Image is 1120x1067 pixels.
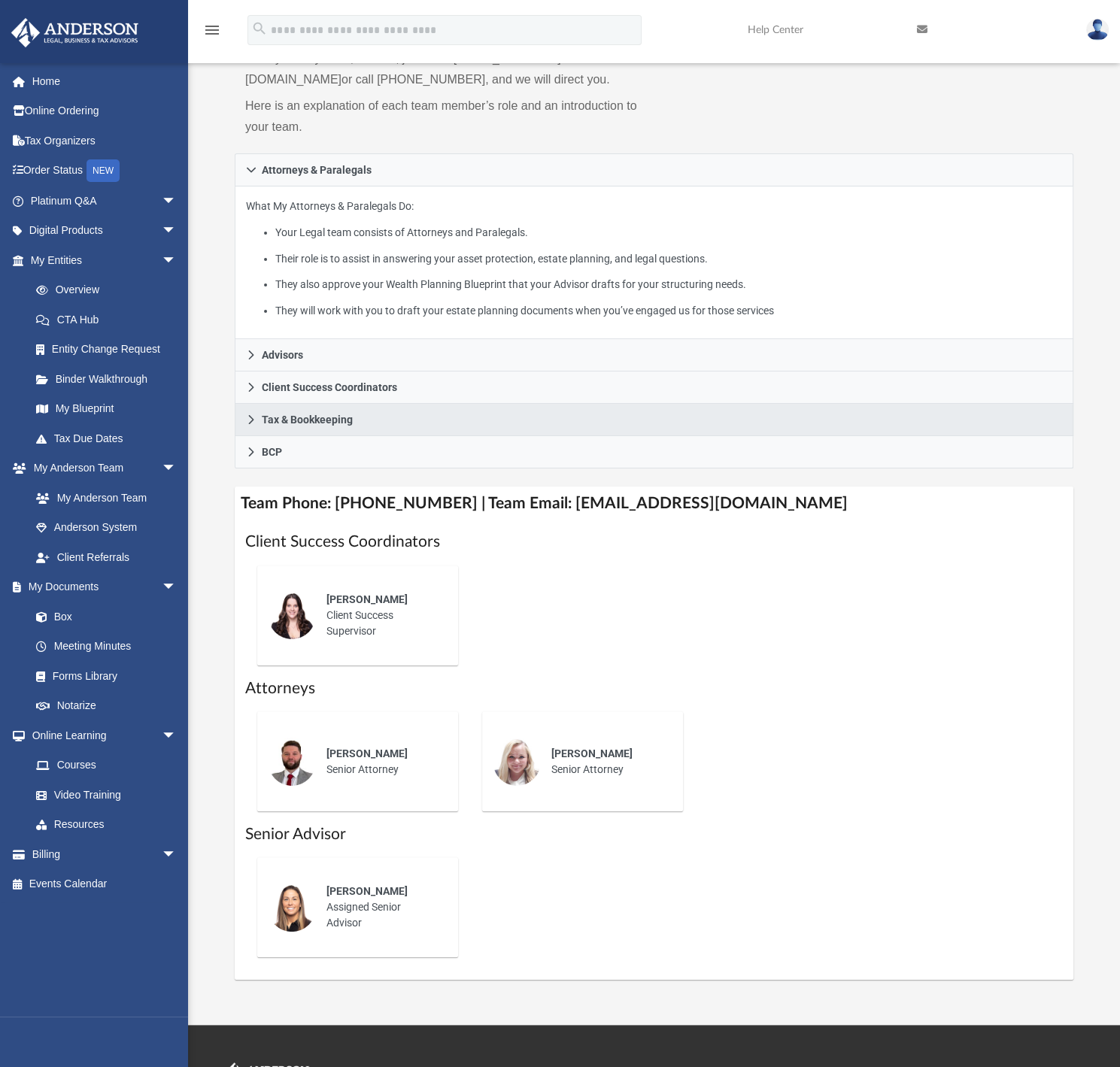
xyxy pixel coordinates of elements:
[203,29,221,39] a: menu
[11,453,192,483] a: My Anderson Teamarrow_drop_down
[21,661,184,691] a: Forms Library
[493,738,541,786] img: thumbnail
[551,747,633,759] span: [PERSON_NAME]
[11,869,199,899] a: Events Calendar
[11,245,199,275] a: My Entitiesarrow_drop_down
[262,414,353,425] span: Tax & Bookkeeping
[245,531,1063,553] h1: Client Success Coordinators
[268,884,316,932] img: thumbnail
[268,738,316,786] img: thumbnail
[162,720,192,751] span: arrow_drop_down
[11,216,199,246] a: Digital Productsarrow_drop_down
[316,873,448,941] div: Assigned Senior Advisor
[235,339,1073,371] a: Advisors
[21,513,192,543] a: Anderson System
[245,95,644,138] p: Here is an explanation of each team member’s role and an introduction to your team.
[11,572,192,602] a: My Documentsarrow_drop_down
[262,382,397,393] span: Client Success Coordinators
[162,245,192,276] span: arrow_drop_down
[235,487,1073,520] h4: Team Phone: [PHONE_NUMBER] | Team Email: [EMAIL_ADDRESS][DOMAIN_NAME]
[246,197,1062,320] p: What My Attorneys & Paralegals Do:
[162,186,192,217] span: arrow_drop_down
[1086,19,1109,41] img: User Pic
[11,720,192,750] a: Online Learningarrow_drop_down
[21,750,192,781] a: Courses
[11,156,199,186] a: Order StatusNEW
[162,216,192,247] span: arrow_drop_down
[268,591,316,639] img: thumbnail
[21,335,199,365] a: Entity Change Request
[541,735,672,788] div: Senior Attorney
[275,223,1062,242] li: Your Legal team consists of Attorneys and Paralegals.
[245,677,1063,699] h1: Attorneys
[262,165,372,175] span: Attorneys & Paralegals
[21,305,199,335] a: CTA Hub
[11,839,199,869] a: Billingarrow_drop_down
[21,423,199,453] a: Tax Due Dates
[235,186,1073,339] div: Attorneys & Paralegals
[21,780,184,810] a: Video Training
[11,126,199,156] a: Tax Organizers
[21,632,192,662] a: Meeting Minutes
[235,371,1073,404] a: Client Success Coordinators
[87,159,120,182] div: NEW
[21,542,192,572] a: Client Referrals
[21,394,192,424] a: My Blueprint
[162,453,192,484] span: arrow_drop_down
[21,602,184,632] a: Box
[162,572,192,603] span: arrow_drop_down
[245,823,1063,845] h1: Senior Advisor
[262,447,282,457] span: BCP
[11,96,199,126] a: Online Ordering
[235,153,1073,186] a: Attorneys & Paralegals
[203,21,221,39] i: menu
[11,186,199,216] a: Platinum Q&Aarrow_drop_down
[316,581,448,650] div: Client Success Supervisor
[326,747,408,759] span: [PERSON_NAME]
[21,810,192,840] a: Resources
[21,364,199,394] a: Binder Walkthrough
[21,691,192,721] a: Notarize
[21,483,184,513] a: My Anderson Team
[235,404,1073,436] a: Tax & Bookkeeping
[251,20,268,37] i: search
[316,735,448,788] div: Senior Attorney
[7,18,143,47] img: Anderson Advisors Platinum Portal
[275,275,1062,294] li: They also approve your Wealth Planning Blueprint that your Advisor drafts for your structuring ne...
[326,885,408,897] span: [PERSON_NAME]
[275,250,1062,268] li: Their role is to assist in answering your asset protection, estate planning, and legal questions.
[326,593,408,605] span: [PERSON_NAME]
[275,302,1062,320] li: They will work with you to draft your estate planning documents when you’ve engaged us for those ...
[21,275,199,305] a: Overview
[11,66,199,96] a: Home
[262,350,303,360] span: Advisors
[235,436,1073,468] a: BCP
[162,839,192,870] span: arrow_drop_down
